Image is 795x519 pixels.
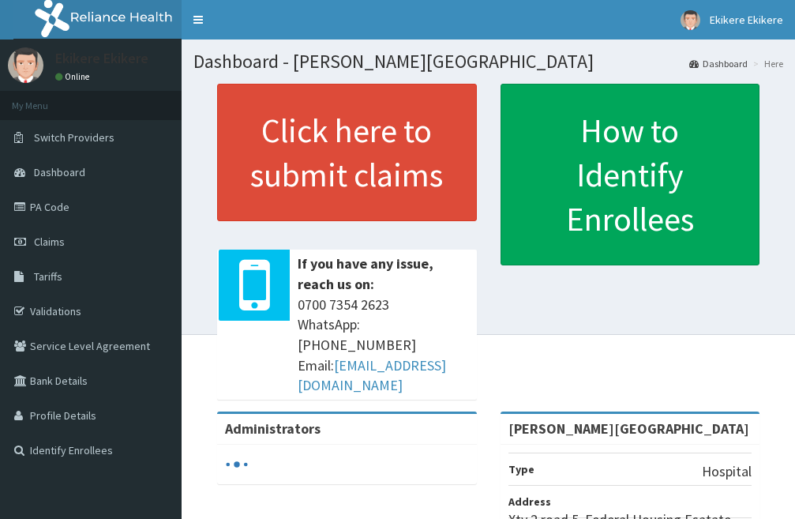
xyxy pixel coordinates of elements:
span: Switch Providers [34,130,114,145]
img: User Image [8,47,43,83]
span: Tariffs [34,269,62,284]
a: Dashboard [689,57,748,70]
b: Address [508,495,551,509]
p: Hospital [702,461,752,482]
a: [EMAIL_ADDRESS][DOMAIN_NAME] [298,356,446,395]
span: 0700 7354 2623 WhatsApp: [PHONE_NUMBER] Email: [298,295,469,397]
a: Online [55,71,93,82]
span: Dashboard [34,165,85,179]
a: Click here to submit claims [217,84,477,221]
svg: audio-loading [225,453,249,476]
img: User Image [681,10,700,30]
span: Claims [34,235,65,249]
strong: [PERSON_NAME][GEOGRAPHIC_DATA] [508,419,749,438]
b: If you have any issue, reach us on: [298,254,433,293]
b: Type [508,462,534,476]
p: Ekikere Ekikere [55,51,148,66]
h1: Dashboard - [PERSON_NAME][GEOGRAPHIC_DATA] [193,51,783,72]
li: Here [749,57,783,70]
a: How to Identify Enrollees [501,84,760,265]
b: Administrators [225,419,321,438]
span: Ekikere Ekikere [710,13,783,27]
